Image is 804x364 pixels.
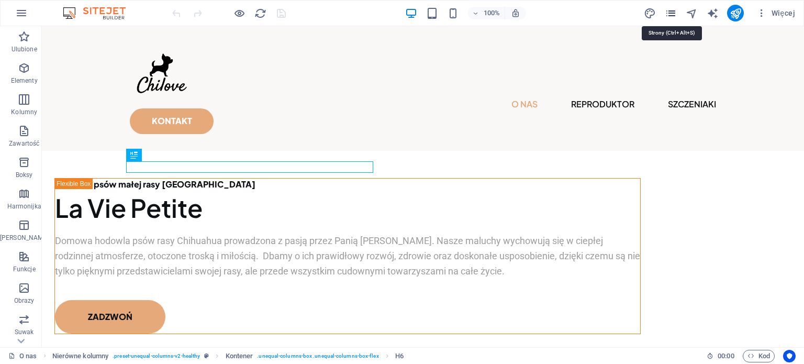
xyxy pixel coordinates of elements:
span: . preset-unequal-columns-v2-healthy [113,350,200,362]
button: navigator [685,7,698,19]
span: Kliknij, aby zaznaczyć. Kliknij dwukrotnie, aby edytować [52,350,109,362]
p: Ulubione [12,45,37,53]
a: Kliknij, aby anulować zaznaczenie. Kliknij dwukrotnie, aby otworzyć Strony [8,350,37,362]
i: AI Writer [707,7,719,19]
span: : [725,352,727,360]
button: publish [727,5,744,21]
i: Nawigator [686,7,698,19]
button: design [643,7,656,19]
h6: 100% [484,7,500,19]
i: Ten element jest konfigurowalnym ustawieniem wstępnym [204,353,209,359]
span: 00 00 [718,350,734,362]
button: Usercentrics [783,350,796,362]
h6: Czas sesji [707,350,734,362]
button: 100% [468,7,505,19]
button: Kliknij tutaj, aby wyjść z trybu podglądu i kontynuować edycję [233,7,245,19]
img: Editor Logo [60,7,139,19]
p: Elementy [11,76,38,85]
p: Funkcje [13,265,36,273]
span: . unequal-columns-box .unequal-columns-box-flex [257,350,378,362]
span: Kod [747,350,770,362]
button: Więcej [752,5,799,21]
span: Kliknij, aby zaznaczyć. Kliknij dwukrotnie, aby edytować [226,350,253,362]
i: Przeładuj stronę [254,7,266,19]
p: Boksy [16,171,33,179]
button: reload [254,7,266,19]
p: Obrazy [14,296,35,305]
p: Harmonijka [7,202,41,211]
button: pages [664,7,677,19]
button: text_generator [706,7,719,19]
p: Zawartość [9,139,39,148]
i: Po zmianie rozmiaru automatycznie dostosowuje poziom powiększenia do wybranego urządzenia. [511,8,520,18]
p: Suwak [15,328,34,336]
p: Kolumny [11,108,37,116]
nav: breadcrumb [52,350,404,362]
button: Kod [743,350,775,362]
span: Więcej [756,8,795,18]
span: Kliknij, aby zaznaczyć. Kliknij dwukrotnie, aby edytować [395,350,404,362]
